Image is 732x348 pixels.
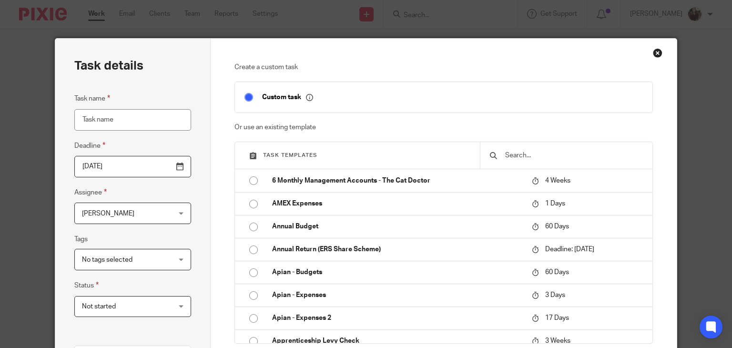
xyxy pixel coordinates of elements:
p: Create a custom task [234,62,653,72]
p: Annual Budget [272,222,522,231]
input: Task name [74,109,191,131]
p: Apian - Expenses 2 [272,313,522,323]
input: Search... [504,150,643,161]
p: Apprenticeship Levy Check [272,336,522,346]
span: [PERSON_NAME] [82,210,134,217]
span: 3 Days [545,292,565,298]
label: Tags [74,235,88,244]
label: Task name [74,93,110,104]
p: Or use an existing template [234,123,653,132]
input: Pick a date [74,156,191,177]
label: Assignee [74,187,107,198]
span: 60 Days [545,223,569,230]
h2: Task details [74,58,143,74]
p: Custom task [262,93,313,102]
span: Task templates [263,153,317,158]
p: AMEX Expenses [272,199,522,208]
label: Status [74,280,99,291]
p: 6 Monthly Management Accounts - The Cat Doctor [272,176,522,185]
p: Apian - Expenses [272,290,522,300]
span: 3 Weeks [545,338,570,344]
span: Not started [82,303,116,310]
label: Deadline [74,140,105,151]
span: 1 Days [545,200,565,207]
div: Close this dialog window [653,48,662,58]
p: Annual Return (ERS Share Scheme) [272,245,522,254]
span: 60 Days [545,269,569,276]
p: Apian - Budgets [272,267,522,277]
span: No tags selected [82,256,132,263]
span: Deadline: [DATE] [545,246,594,253]
span: 17 Days [545,315,569,321]
span: 4 Weeks [545,177,570,184]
